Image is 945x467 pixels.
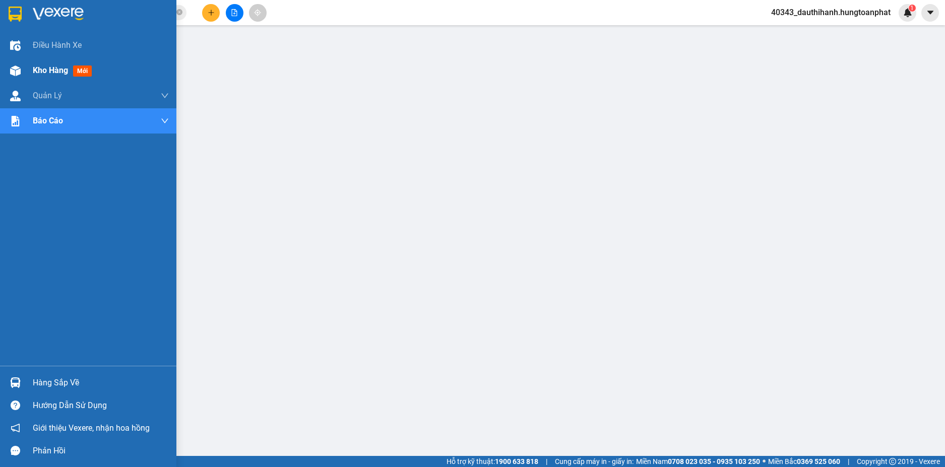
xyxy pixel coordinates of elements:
button: file-add [226,4,243,22]
div: Hàng sắp về [33,375,169,390]
span: question-circle [11,401,20,410]
img: warehouse-icon [10,91,21,101]
span: | [546,456,547,467]
span: ⚪️ [763,459,766,463]
button: plus [202,4,220,22]
span: mới [73,65,92,77]
span: 40343_dauthihanh.hungtoanphat [763,6,899,19]
span: file-add [231,9,238,16]
span: close-circle [176,9,182,15]
img: warehouse-icon [10,377,21,388]
img: warehouse-icon [10,40,21,51]
img: solution-icon [10,116,21,126]
span: Quản Lý [33,89,62,102]
span: down [161,92,169,100]
span: notification [11,423,20,433]
span: down [161,117,169,125]
span: caret-down [926,8,935,17]
span: plus [208,9,215,16]
strong: 0369 525 060 [797,457,840,465]
span: copyright [889,458,896,465]
span: message [11,446,20,455]
span: aim [254,9,261,16]
button: caret-down [921,4,939,22]
span: Giới thiệu Vexere, nhận hoa hồng [33,422,150,434]
button: aim [249,4,267,22]
sup: 1 [909,5,916,12]
span: Cung cấp máy in - giấy in: [555,456,634,467]
span: Miền Nam [636,456,760,467]
div: Phản hồi [33,443,169,458]
span: Hỗ trợ kỹ thuật: [447,456,538,467]
img: warehouse-icon [10,65,21,76]
span: 1 [910,5,914,12]
img: icon-new-feature [903,8,912,17]
span: Miền Bắc [768,456,840,467]
span: Điều hành xe [33,39,82,51]
span: | [848,456,849,467]
span: Báo cáo [33,114,63,127]
strong: 1900 633 818 [495,457,538,465]
span: close-circle [176,8,182,18]
div: Hướng dẫn sử dụng [33,398,169,413]
img: logo-vxr [9,7,22,22]
span: Kho hàng [33,65,68,75]
strong: 0708 023 035 - 0935 103 250 [668,457,760,465]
